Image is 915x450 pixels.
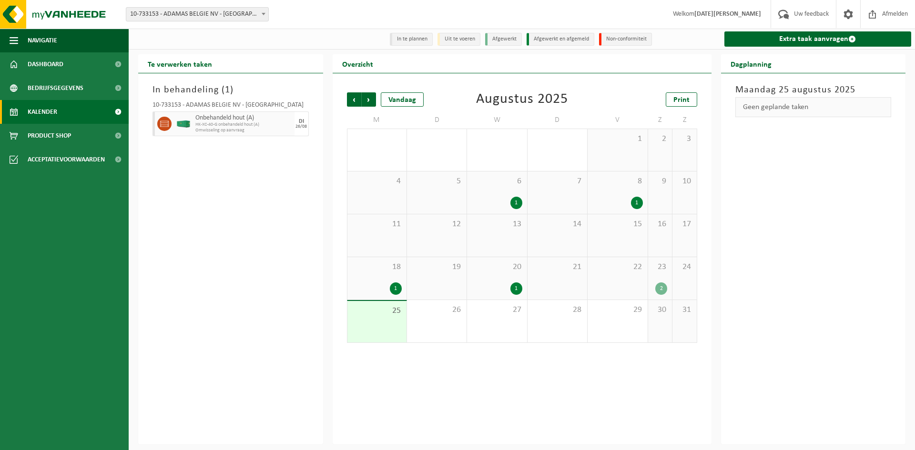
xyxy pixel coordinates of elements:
[381,92,424,107] div: Vandaag
[28,100,57,124] span: Kalender
[28,76,83,100] span: Bedrijfsgegevens
[653,134,667,144] span: 2
[295,124,307,129] div: 26/08
[390,33,433,46] li: In te plannen
[677,219,691,230] span: 17
[653,219,667,230] span: 16
[653,305,667,315] span: 30
[653,262,667,272] span: 23
[532,176,582,187] span: 7
[352,219,402,230] span: 11
[362,92,376,107] span: Volgende
[532,262,582,272] span: 21
[472,262,522,272] span: 20
[677,176,691,187] span: 10
[467,111,527,129] td: W
[528,111,588,129] td: D
[195,122,292,128] span: HK-XC-40-G onbehandeld hout (A)
[677,262,691,272] span: 24
[352,306,402,316] span: 25
[592,219,642,230] span: 15
[476,92,568,107] div: Augustus 2025
[352,176,402,187] span: 4
[588,111,648,129] td: V
[412,176,462,187] span: 5
[28,124,71,148] span: Product Shop
[694,10,761,18] strong: [DATE][PERSON_NAME]
[592,305,642,315] span: 29
[28,29,57,52] span: Navigatie
[225,85,230,95] span: 1
[721,54,781,73] h2: Dagplanning
[390,282,402,295] div: 1
[138,54,222,73] h2: Te verwerken taken
[532,305,582,315] span: 28
[677,134,691,144] span: 3
[299,119,304,124] div: DI
[195,114,292,122] span: Onbehandeld hout (A)
[472,305,522,315] span: 27
[592,134,642,144] span: 1
[485,33,522,46] li: Afgewerkt
[666,92,697,107] a: Print
[673,96,690,104] span: Print
[472,219,522,230] span: 13
[28,148,105,171] span: Acceptatievoorwaarden
[152,102,309,111] div: 10-733153 - ADAMAS BELGIE NV - [GEOGRAPHIC_DATA]
[592,176,642,187] span: 8
[599,33,652,46] li: Non-conformiteit
[532,219,582,230] span: 14
[472,176,522,187] span: 6
[347,111,407,129] td: M
[412,305,462,315] span: 26
[126,8,268,21] span: 10-733153 - ADAMAS BELGIE NV - HERENTALS
[653,176,667,187] span: 9
[437,33,480,46] li: Uit te voeren
[510,282,522,295] div: 1
[592,262,642,272] span: 22
[735,83,892,97] h3: Maandag 25 augustus 2025
[195,128,292,133] span: Omwisseling op aanvraag
[735,97,892,117] div: Geen geplande taken
[672,111,697,129] td: Z
[407,111,467,129] td: D
[631,197,643,209] div: 1
[655,282,667,295] div: 2
[724,31,912,47] a: Extra taak aanvragen
[347,92,361,107] span: Vorige
[412,219,462,230] span: 12
[648,111,672,129] td: Z
[126,7,269,21] span: 10-733153 - ADAMAS BELGIE NV - HERENTALS
[412,262,462,272] span: 19
[527,33,594,46] li: Afgewerkt en afgemeld
[176,120,191,128] img: HK-XC-40-GN-00
[152,83,309,97] h3: In behandeling ( )
[28,52,63,76] span: Dashboard
[352,262,402,272] span: 18
[510,197,522,209] div: 1
[677,305,691,315] span: 31
[333,54,383,73] h2: Overzicht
